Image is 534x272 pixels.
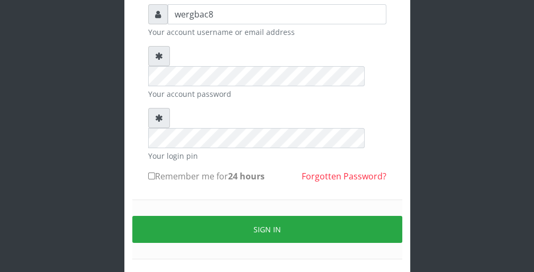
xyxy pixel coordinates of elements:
[148,170,265,183] label: Remember me for
[148,88,386,99] small: Your account password
[228,170,265,182] b: 24 hours
[302,170,386,182] a: Forgotten Password?
[168,4,386,24] input: Username or email address
[148,26,386,38] small: Your account username or email address
[148,173,155,179] input: Remember me for24 hours
[132,216,402,243] button: Sign in
[148,150,386,161] small: Your login pin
